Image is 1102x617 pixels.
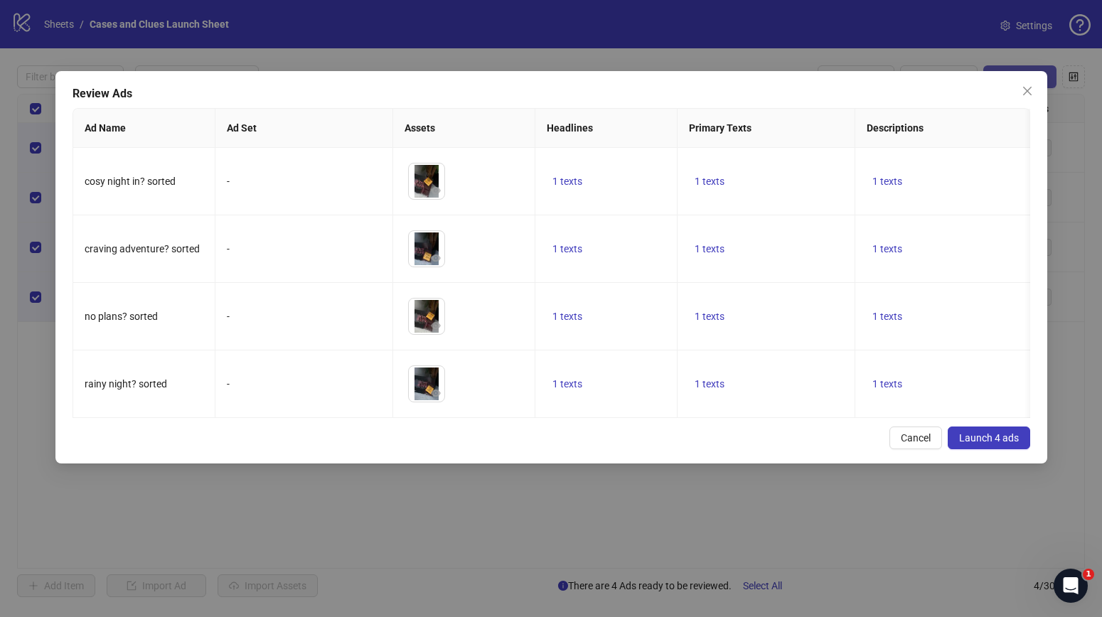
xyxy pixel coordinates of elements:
span: close [1022,85,1033,97]
th: Descriptions [855,109,1033,148]
button: Close [1016,80,1039,102]
span: 1 texts [872,311,902,322]
div: - [227,376,381,392]
th: Ad Set [215,109,393,148]
span: craving adventure? sorted [85,243,200,254]
span: rainy night? sorted [85,378,167,390]
img: Asset 1 [409,163,444,199]
button: 1 texts [689,308,730,325]
button: 1 texts [547,173,588,190]
button: 1 texts [867,173,908,190]
span: eye [431,321,441,331]
th: Headlines [535,109,678,148]
span: 1 texts [695,378,724,390]
button: 1 texts [689,173,730,190]
button: 1 texts [547,375,588,392]
span: 1 texts [872,243,902,254]
span: eye [431,253,441,263]
button: 1 texts [547,308,588,325]
span: 1 texts [552,311,582,322]
button: Preview [427,317,444,334]
span: 1 texts [695,311,724,322]
span: 1 texts [552,243,582,254]
span: eye [431,186,441,195]
span: 1 texts [695,176,724,187]
button: 1 texts [867,375,908,392]
span: eye [431,388,441,398]
th: Assets [393,109,535,148]
button: 1 texts [689,240,730,257]
iframe: Intercom live chat [1054,569,1088,603]
button: 1 texts [547,240,588,257]
button: Preview [427,250,444,267]
img: Asset 1 [409,299,444,334]
th: Primary Texts [678,109,855,148]
div: - [227,173,381,189]
span: 1 texts [872,378,902,390]
button: Cancel [889,426,942,449]
div: - [227,241,381,257]
span: no plans? sorted [85,311,158,322]
img: Asset 1 [409,231,444,267]
span: 1 texts [552,176,582,187]
div: Review Ads [73,85,1030,102]
span: 1 texts [552,378,582,390]
span: 1 texts [872,176,902,187]
button: Launch 4 ads [948,426,1030,449]
th: Ad Name [73,109,215,148]
span: Launch 4 ads [959,432,1019,444]
div: - [227,308,381,324]
span: 1 [1083,569,1094,580]
button: Preview [427,182,444,199]
button: 1 texts [867,308,908,325]
span: cosy night in? sorted [85,176,176,187]
img: Asset 1 [409,366,444,402]
button: 1 texts [867,240,908,257]
button: 1 texts [689,375,730,392]
span: Cancel [901,432,931,444]
span: 1 texts [695,243,724,254]
button: Preview [427,385,444,402]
